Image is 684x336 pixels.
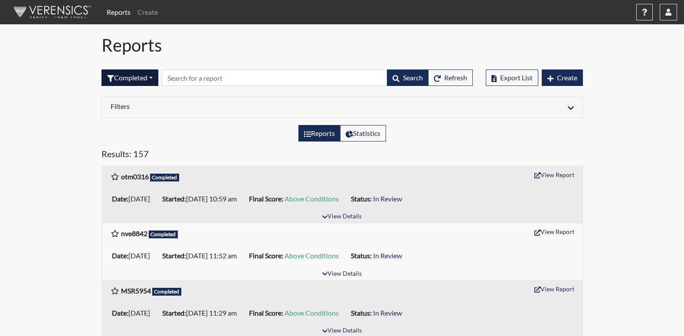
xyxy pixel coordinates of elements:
li: [DATE] [108,306,159,320]
b: Date: [112,309,128,317]
b: Started: [162,251,186,260]
span: Create [557,73,577,82]
li: [DATE] 11:29 am [159,306,245,320]
b: MSR5954 [121,287,151,295]
span: Above Conditions [285,251,339,260]
span: Above Conditions [285,309,339,317]
span: Refresh [444,73,467,82]
h6: Filters [111,102,336,110]
span: Search [403,73,423,82]
button: Export List [486,69,538,86]
li: [DATE] [108,249,159,263]
a: Reports [103,3,134,21]
button: View Report [530,225,578,238]
b: Status: [351,251,372,260]
button: View Report [530,282,578,296]
button: Refresh [428,69,473,86]
b: Date: [112,251,128,260]
button: Create [542,69,583,86]
b: otm0316 [121,172,149,181]
input: Search by Registration ID, Interview Number, or Investigation Name. [162,69,387,86]
span: Completed [149,231,178,238]
b: Status: [351,309,372,317]
b: Started: [162,194,186,203]
span: Completed [152,288,182,296]
button: Completed [101,69,158,86]
label: View statistics about completed interviews [340,125,386,142]
span: In Review [373,251,402,260]
b: Final Score: [249,194,283,203]
h1: Reports [101,35,583,56]
div: Click to expand/collapse filters [104,102,580,112]
span: In Review [373,309,402,317]
button: View Details [318,268,366,280]
div: Filter by interview status [101,69,158,86]
h5: Results: 157 [101,148,583,162]
li: [DATE] 11:52 am [159,249,245,263]
label: View the list of reports [298,125,340,142]
button: Search [387,69,429,86]
b: Started: [162,309,186,317]
li: [DATE] [108,192,159,206]
li: [DATE] 10:59 am [159,192,245,206]
span: Above Conditions [285,194,339,203]
b: Status: [351,194,372,203]
button: View Report [530,168,578,181]
span: Export List [500,73,533,82]
button: View Details [318,211,366,223]
b: nve8842 [121,229,147,237]
span: In Review [373,194,402,203]
b: Date: [112,194,128,203]
a: Create [134,3,161,21]
b: Final Score: [249,251,283,260]
span: Completed [150,174,180,181]
b: Final Score: [249,309,283,317]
